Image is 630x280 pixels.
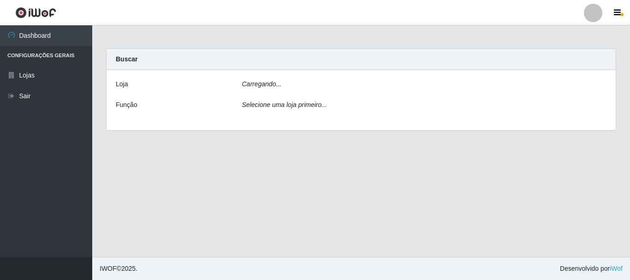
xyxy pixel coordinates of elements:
[242,80,282,88] i: Carregando...
[560,264,623,274] span: Desenvolvido por
[610,265,623,272] a: iWof
[116,79,128,89] label: Loja
[100,265,117,272] span: IWOF
[116,100,137,110] label: Função
[116,55,137,63] strong: Buscar
[15,7,56,18] img: CoreUI Logo
[100,264,137,274] span: © 2025 .
[242,101,327,108] i: Selecione uma loja primeiro...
